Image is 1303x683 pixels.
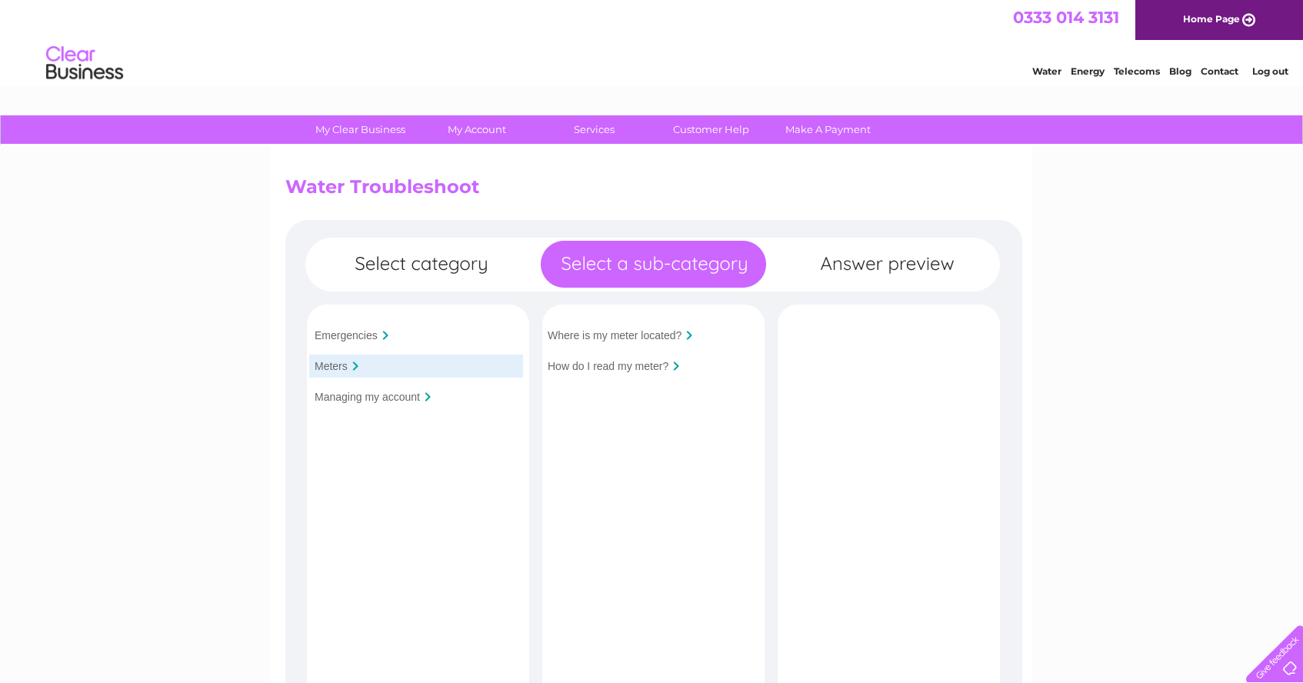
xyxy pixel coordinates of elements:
input: Managing my account [315,391,420,403]
input: How do I read my meter? [548,360,668,372]
a: Make A Payment [765,115,891,144]
img: logo.png [45,40,124,87]
a: Log out [1252,65,1288,77]
a: My Clear Business [297,115,424,144]
a: Blog [1169,65,1191,77]
a: Water [1032,65,1061,77]
input: Meters [315,360,348,372]
a: Contact [1201,65,1238,77]
a: Customer Help [648,115,775,144]
a: Telecoms [1114,65,1160,77]
a: My Account [414,115,541,144]
input: Where is my meter located? [548,329,681,341]
h2: Water Troubleshoot [285,176,1018,205]
a: Energy [1071,65,1105,77]
a: Services [531,115,658,144]
div: Clear Business is a trading name of Verastar Limited (registered in [GEOGRAPHIC_DATA] No. 3667643... [289,8,1016,75]
input: Emergencies [315,329,378,341]
a: 0333 014 3131 [1013,8,1119,27]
